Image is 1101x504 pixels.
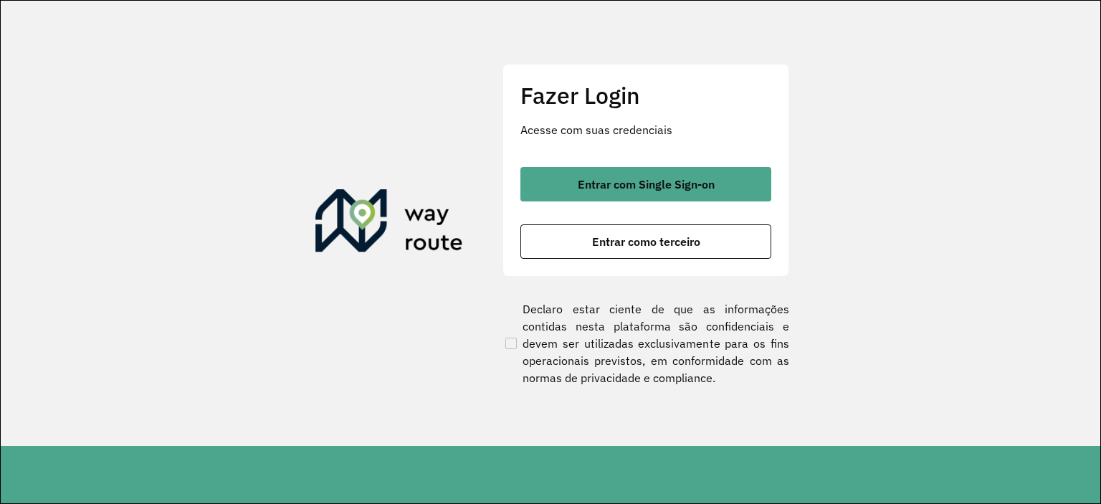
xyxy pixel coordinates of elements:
p: Acesse com suas credenciais [520,121,771,138]
span: Entrar como terceiro [592,236,700,247]
span: Entrar com Single Sign-on [578,179,715,190]
button: button [520,167,771,201]
h2: Fazer Login [520,82,771,109]
label: Declaro estar ciente de que as informações contidas nesta plataforma são confidenciais e devem se... [502,300,789,386]
img: Roteirizador AmbevTech [315,189,463,258]
button: button [520,224,771,259]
